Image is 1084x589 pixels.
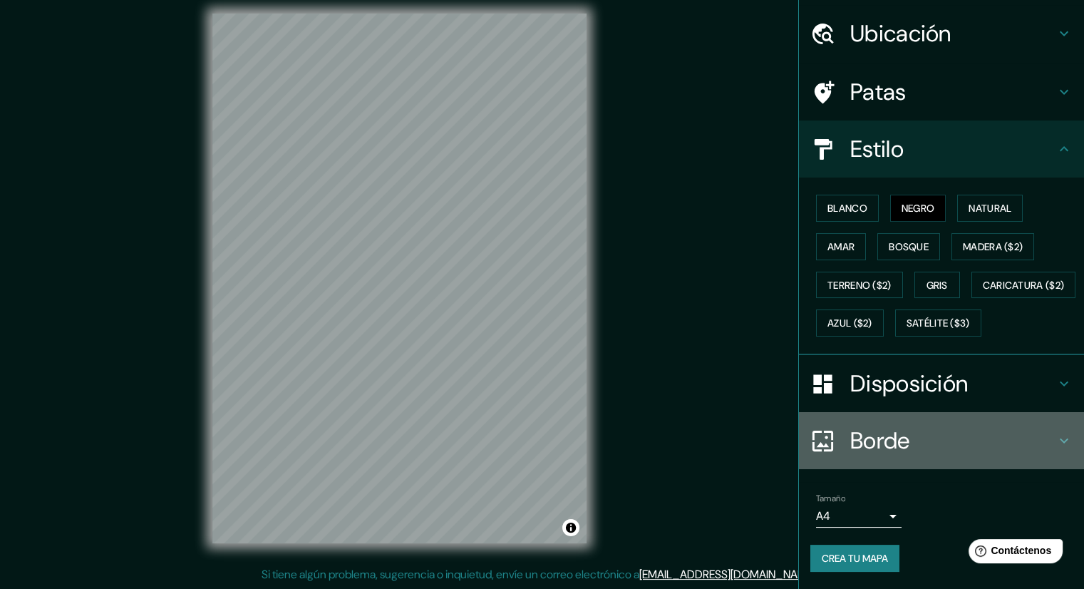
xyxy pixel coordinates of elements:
[827,317,872,330] font: Azul ($2)
[963,240,1023,253] font: Madera ($2)
[212,14,587,543] canvas: Mapa
[799,121,1084,178] div: Estilo
[957,533,1068,573] iframe: Lanzador de widgets de ayuda
[969,202,1011,215] font: Natural
[926,279,948,292] font: Gris
[816,233,866,260] button: Amar
[262,567,639,582] font: Si tiene algún problema, sugerencia o inquietud, envíe un correo electrónico a
[799,355,1084,412] div: Disposición
[850,19,951,48] font: Ubicación
[816,508,830,523] font: A4
[799,412,1084,469] div: Borde
[827,202,867,215] font: Blanco
[816,505,902,528] div: A4
[799,5,1084,62] div: Ubicación
[957,195,1023,222] button: Natural
[816,309,884,337] button: Azul ($2)
[816,195,879,222] button: Blanco
[822,552,888,565] font: Crea tu mapa
[562,519,579,536] button: Activar o desactivar atribución
[914,272,960,299] button: Gris
[850,426,910,456] font: Borde
[810,545,899,572] button: Crea tu mapa
[799,63,1084,121] div: Patas
[850,369,968,399] font: Disposición
[639,567,815,582] a: [EMAIL_ADDRESS][DOMAIN_NAME]
[850,77,907,107] font: Patas
[877,233,940,260] button: Bosque
[827,279,892,292] font: Terreno ($2)
[971,272,1076,299] button: Caricatura ($2)
[816,272,903,299] button: Terreno ($2)
[983,279,1065,292] font: Caricatura ($2)
[890,195,946,222] button: Negro
[827,240,855,253] font: Amar
[816,493,845,504] font: Tamaño
[907,317,970,330] font: Satélite ($3)
[889,240,929,253] font: Bosque
[951,233,1034,260] button: Madera ($2)
[895,309,981,337] button: Satélite ($3)
[902,202,935,215] font: Negro
[850,134,904,164] font: Estilo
